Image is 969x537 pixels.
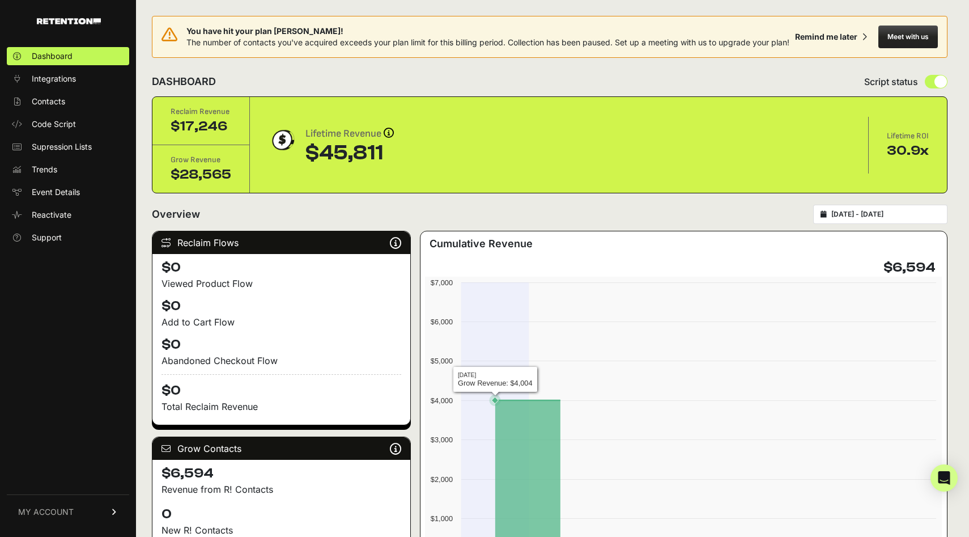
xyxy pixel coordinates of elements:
div: 30.9x [887,142,929,160]
div: Reclaim Revenue [171,106,231,117]
text: $1,000 [431,514,453,523]
div: Lifetime ROI [887,130,929,142]
h2: DASHBOARD [152,74,216,90]
text: $7,000 [431,278,453,287]
text: $5,000 [431,357,453,365]
button: Remind me later [790,27,872,47]
h4: $0 [161,374,401,400]
div: Lifetime Revenue [305,126,394,142]
span: Supression Lists [32,141,92,153]
button: Meet with us [878,26,938,48]
a: Integrations [7,70,129,88]
a: Code Script [7,115,129,133]
h4: $0 [161,259,401,277]
span: Script status [864,75,918,88]
div: Add to Cart Flow [161,315,401,329]
a: Dashboard [7,47,129,65]
span: Integrations [32,73,76,84]
a: Supression Lists [7,138,129,156]
span: The number of contacts you've acquired exceeds your plan limit for this billing period. Collectio... [186,37,789,47]
a: Contacts [7,92,129,111]
img: dollar-coin-05c43ed7efb7bc0c12610022525b4bbbb207c7efeef5aecc26f025e68dcafac9.png [268,126,296,154]
p: Total Reclaim Revenue [161,400,401,413]
div: $45,811 [305,142,394,164]
span: You have hit your plan [PERSON_NAME]! [186,26,789,37]
span: MY ACCOUNT [18,506,74,518]
div: Remind me later [795,31,857,43]
h4: $6,594 [161,464,401,483]
span: Reactivate [32,209,71,221]
a: Trends [7,160,129,179]
span: Event Details [32,187,80,198]
h4: $0 [161,297,401,315]
a: MY ACCOUNT [7,494,129,529]
div: $17,246 [171,117,231,136]
h4: $0 [161,336,401,354]
a: Event Details [7,183,129,201]
text: $3,000 [431,435,453,444]
img: Retention.com [37,18,101,24]
div: Reclaim Flows [152,231,410,254]
h3: Cumulative Revenue [430,236,533,252]
span: Dashboard [32,50,73,62]
a: Reactivate [7,206,129,224]
span: Trends [32,164,57,175]
div: Viewed Product Flow [161,277,401,290]
div: Grow Contacts [152,437,410,460]
a: Support [7,229,129,247]
span: Support [32,232,62,243]
h4: 0 [161,505,401,523]
p: Revenue from R! Contacts [161,483,401,496]
h4: $6,594 [883,259,936,277]
h2: Overview [152,206,200,222]
div: Grow Revenue [171,154,231,166]
span: Contacts [32,96,65,107]
div: Abandoned Checkout Flow [161,354,401,367]
text: $6,000 [431,318,453,326]
div: Open Intercom Messenger [930,464,958,492]
text: $2,000 [431,475,453,484]
div: $28,565 [171,166,231,184]
p: New R! Contacts [161,523,401,537]
text: $4,000 [431,396,453,405]
span: Code Script [32,119,76,130]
